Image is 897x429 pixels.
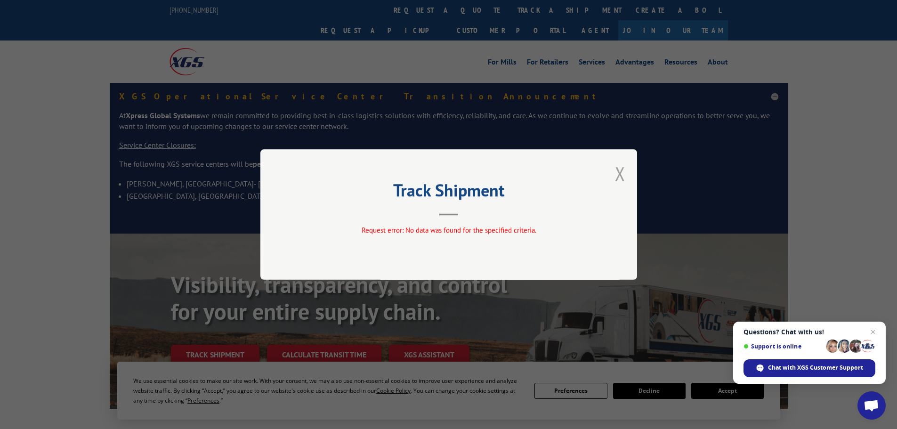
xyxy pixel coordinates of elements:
span: Support is online [743,343,823,350]
span: Questions? Chat with us! [743,328,875,336]
button: Close modal [615,161,625,186]
span: Request error: No data was found for the specified criteria. [361,226,536,235]
h2: Track Shipment [307,184,590,202]
span: Chat with XGS Customer Support [743,359,875,377]
a: Open chat [857,391,886,420]
span: Chat with XGS Customer Support [768,364,863,372]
